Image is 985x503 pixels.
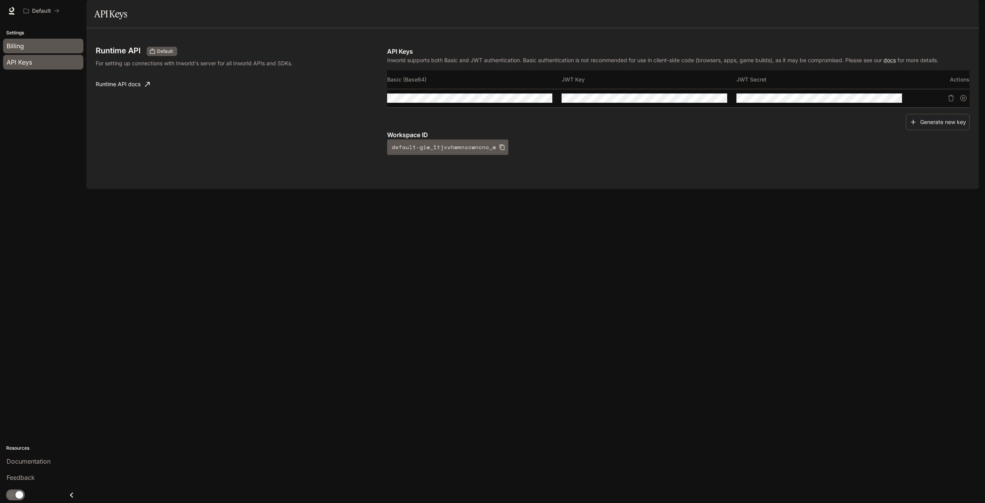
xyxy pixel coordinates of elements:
div: These keys will apply to your current workspace only [147,47,177,56]
h1: API Keys [94,6,127,22]
th: Basic (Base64) [387,70,562,89]
button: Delete API key [945,92,957,104]
th: Actions [911,70,970,89]
a: Runtime API docs [93,76,153,92]
p: Default [32,8,51,14]
button: All workspaces [20,3,63,19]
p: Workspace ID [387,130,970,139]
p: Inworld supports both Basic and JWT authentication. Basic authentication is not recommended for u... [387,56,970,64]
button: default-giw_1tjxvhwmnscwncno_w [387,139,508,155]
p: For setting up connections with Inworld's server for all Inworld APIs and SDKs. [96,59,310,67]
th: JWT Key [562,70,736,89]
button: Suspend API key [957,92,970,104]
a: docs [883,57,896,63]
button: Generate new key [906,114,970,131]
span: Default [154,48,176,55]
th: JWT Secret [736,70,911,89]
p: API Keys [387,47,970,56]
h3: Runtime API [96,47,140,54]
